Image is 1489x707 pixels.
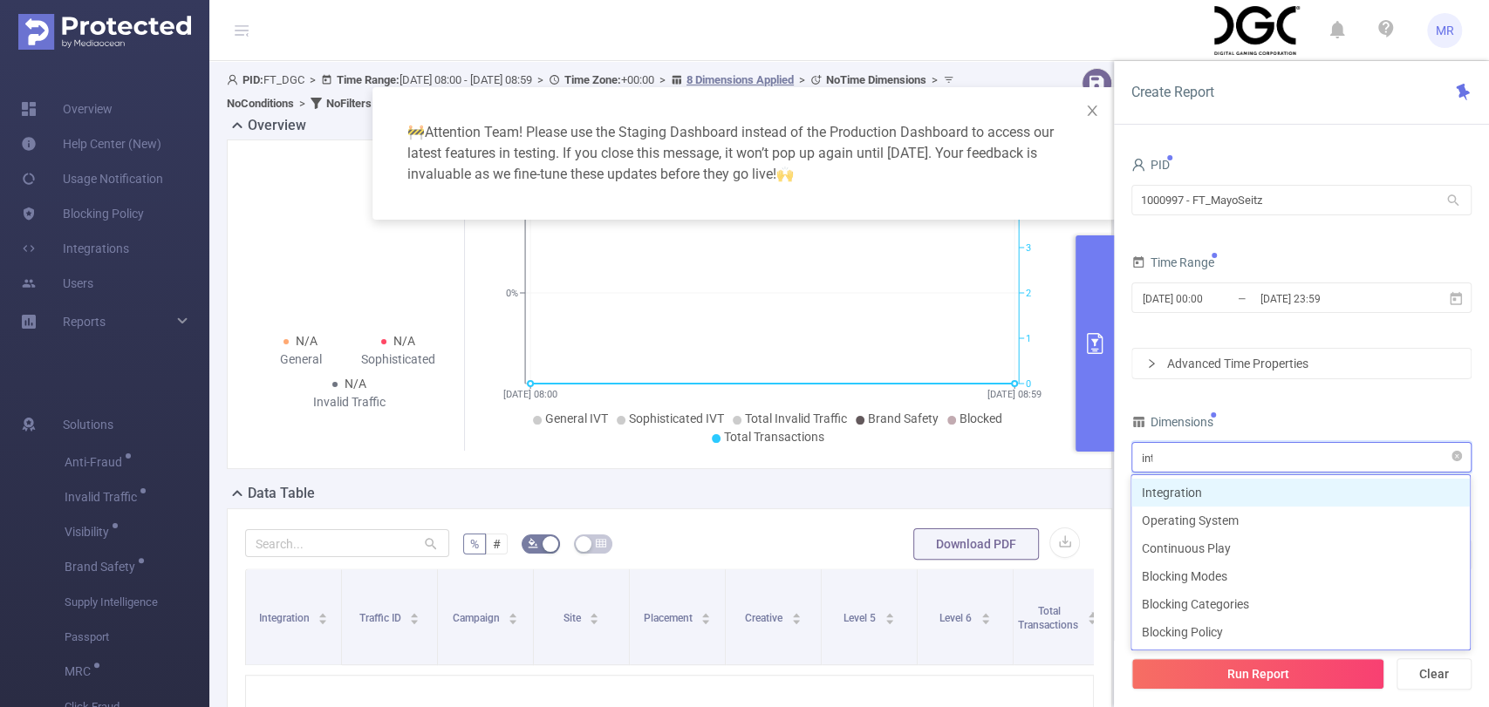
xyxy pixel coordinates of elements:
li: Blocking Policy [1131,618,1470,646]
span: Dimensions [1131,415,1213,429]
li: Blocking Modes [1131,562,1470,590]
i: icon: check [1449,487,1459,498]
i: icon: check [1449,543,1459,554]
li: Continuous Play [1131,534,1470,562]
i: icon: check [1449,627,1459,637]
input: Start date [1141,287,1282,310]
div: icon: rightAdvanced Time Properties [1132,349,1471,378]
i: icon: right [1146,358,1157,369]
li: Blocking Categories [1131,590,1470,618]
li: Integration [1131,479,1470,506]
button: Clear [1397,658,1472,690]
button: Run Report [1131,658,1384,690]
i: icon: user [1131,158,1145,172]
i: icon: check [1449,599,1459,609]
span: Create Report [1131,84,1214,100]
div: Attention Team! Please use the Staging Dashboard instead of the Production Dashboard to access ou... [393,108,1096,199]
span: warning [407,124,425,140]
i: icon: check [1449,515,1459,526]
i: icon: close-circle [1451,451,1462,461]
li: Operating System [1131,506,1470,534]
span: highfive [776,166,794,182]
span: PID [1131,158,1170,172]
span: Time Range [1131,255,1214,269]
input: End date [1259,287,1400,310]
button: Close [1068,87,1117,136]
i: icon: close [1085,104,1099,118]
i: icon: check [1449,571,1459,581]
